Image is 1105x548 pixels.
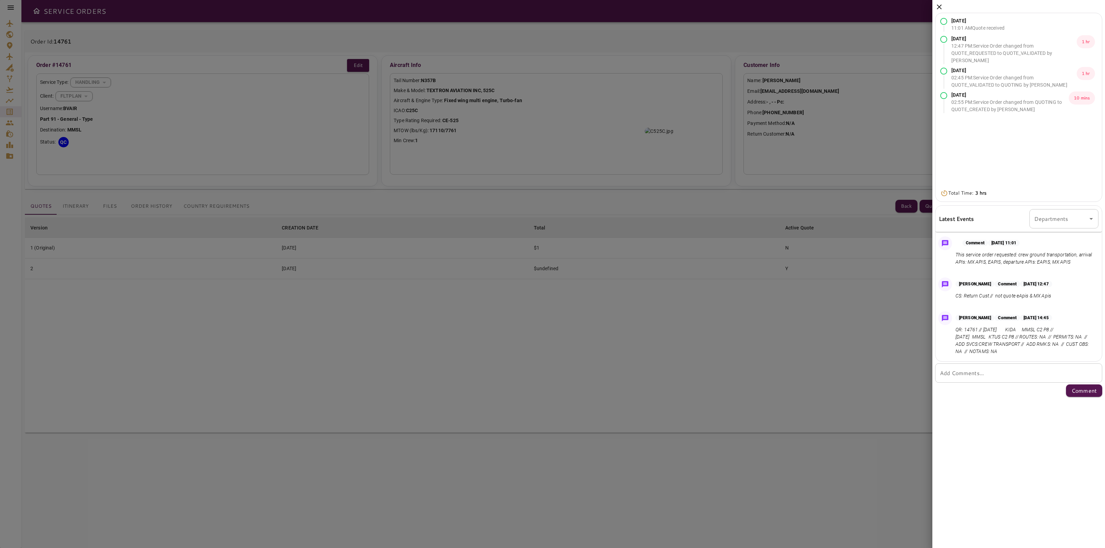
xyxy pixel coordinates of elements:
p: 1 hr [1077,35,1095,48]
p: Total Time: [948,189,987,197]
p: [DATE] [951,35,1077,42]
p: QR: 14761 // [DATE] KIDA MMSL C2 P8 // [DATE] MMSL KTUS C2 P8 // ROUTES: NA // PERMITS: NA // ADD... [955,326,1096,355]
p: [DATE] [951,91,1069,99]
p: 02:45 PM : Service Order changed from QUOTE_VALIDATED to QUOTING by [PERSON_NAME] [951,74,1077,89]
b: 3 hrs [975,189,987,196]
p: Comment [962,240,988,246]
img: Timer Icon [940,190,948,197]
h6: Latest Events [939,214,974,223]
p: [PERSON_NAME] [955,281,995,287]
p: 02:55 PM : Service Order changed from QUOTING to QUOTE_CREATED by [PERSON_NAME] [951,99,1069,113]
p: 10 mins [1069,91,1095,105]
p: Comment [1072,386,1097,395]
p: Comment [995,281,1020,287]
p: Comment [995,315,1020,321]
p: [DATE] 14:45 [1020,315,1052,321]
img: Message Icon [940,280,950,289]
p: [DATE] 11:01 [988,240,1020,246]
p: [DATE] [951,17,1005,25]
p: This service order requested: crew ground transportation, arrival APIs: MX APIS, EAPIS, departure... [955,251,1096,266]
p: [DATE] [951,67,1077,74]
p: 1 hr [1077,67,1095,80]
img: Message Icon [940,238,950,248]
p: [PERSON_NAME] [955,315,995,321]
p: [DATE] 12:47 [1020,281,1052,287]
button: Open [1086,214,1096,224]
img: Message Icon [940,313,950,323]
button: Comment [1066,384,1102,397]
p: 12:47 PM : Service Order changed from QUOTE_REQUESTED to QUOTE_VALIDATED by [PERSON_NAME] [951,42,1077,64]
p: 11:01 AM Quote received [951,25,1005,32]
p: CS: Return Cust // not quote eApis & MX Apis [955,292,1052,300]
